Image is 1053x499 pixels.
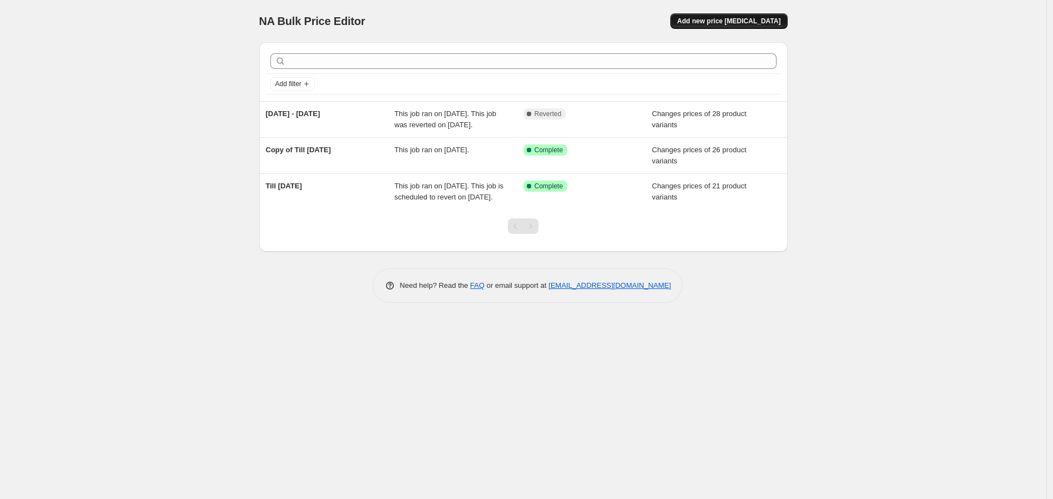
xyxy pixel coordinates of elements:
span: Need help? Read the [400,281,471,290]
span: Changes prices of 28 product variants [652,109,747,129]
span: Reverted [535,109,562,118]
button: Add new price [MEDICAL_DATA] [670,13,787,29]
span: Complete [535,146,563,154]
a: FAQ [470,281,485,290]
span: Changes prices of 21 product variants [652,182,747,201]
span: Complete [535,182,563,191]
span: This job ran on [DATE]. This job was reverted on [DATE]. [394,109,496,129]
span: Till [DATE] [266,182,302,190]
span: Changes prices of 26 product variants [652,146,747,165]
span: [DATE] - [DATE] [266,109,320,118]
span: Add filter [275,79,301,88]
span: or email support at [485,281,548,290]
span: Add new price [MEDICAL_DATA] [677,17,780,26]
button: Add filter [270,77,315,91]
span: This job ran on [DATE]. This job is scheduled to revert on [DATE]. [394,182,503,201]
span: Copy of Till [DATE] [266,146,331,154]
span: This job ran on [DATE]. [394,146,469,154]
a: [EMAIL_ADDRESS][DOMAIN_NAME] [548,281,671,290]
span: NA Bulk Price Editor [259,15,365,27]
nav: Pagination [508,218,538,234]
